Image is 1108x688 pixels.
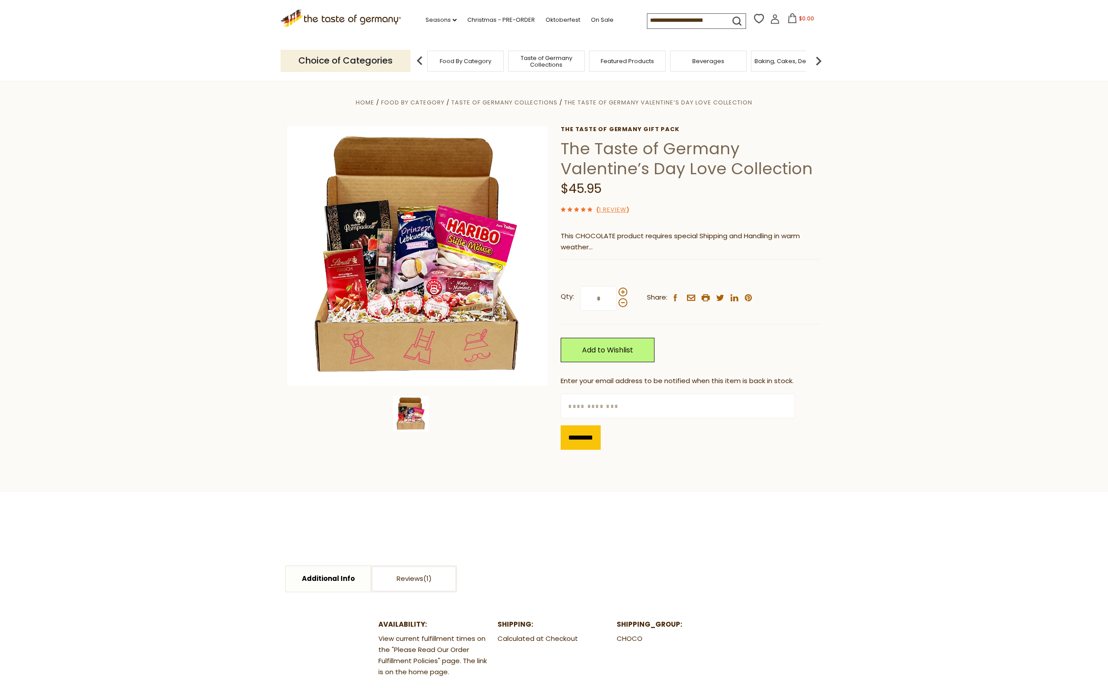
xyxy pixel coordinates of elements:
img: The Taste of Germany Valentine’s Day Love Collection [393,396,429,432]
dt: Availability: [378,619,491,630]
p: This CHOCOLATE product requires special Shipping and Handling in warm weather [561,231,821,253]
h1: The Taste of Germany Valentine’s Day Love Collection [561,139,821,179]
button: $0.00 [782,13,819,27]
a: Add to Wishlist [561,338,654,362]
dd: Calculated at Checkout [498,633,610,644]
dt: Shipping: [498,619,610,630]
p: Choice of Categories [281,50,410,72]
span: ( ) [596,205,629,214]
a: The Taste of Germany Gift Pack [561,126,821,133]
a: 1 Review [599,205,626,215]
a: Featured Products [601,58,654,64]
a: Seasons [426,15,457,25]
span: Share: [647,292,667,303]
dt: shipping_group: [617,619,730,630]
span: $45.95 [561,180,602,197]
a: Oktoberfest [546,15,580,25]
img: previous arrow [411,52,429,70]
a: Christmas - PRE-ORDER [467,15,535,25]
a: Beverages [692,58,724,64]
a: Reviews [372,566,456,592]
a: Baking, Cakes, Desserts [755,58,823,64]
strong: Qty: [561,291,574,302]
a: Taste of Germany Collections [511,55,582,68]
a: Food By Category [440,58,491,64]
span: $0.00 [799,15,814,22]
a: The Taste of Germany Valentine’s Day Love Collection [564,98,752,107]
a: Food By Category [381,98,445,107]
img: next arrow [810,52,827,70]
a: On Sale [591,15,614,25]
img: The Taste of Germany Valentine’s Day Love Collection [287,126,547,386]
a: Taste of Germany Collections [451,98,558,107]
dd: CHOCO [617,633,730,644]
a: Additional Info [286,566,370,592]
dd: View current fulfillment times on the "Please Read Our Order Fulfillment Policies" page. The link... [378,633,491,678]
input: Qty: [580,286,617,311]
div: Enter your email address to be notified when this item is back in stock. [561,376,821,387]
a: Home [356,98,374,107]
